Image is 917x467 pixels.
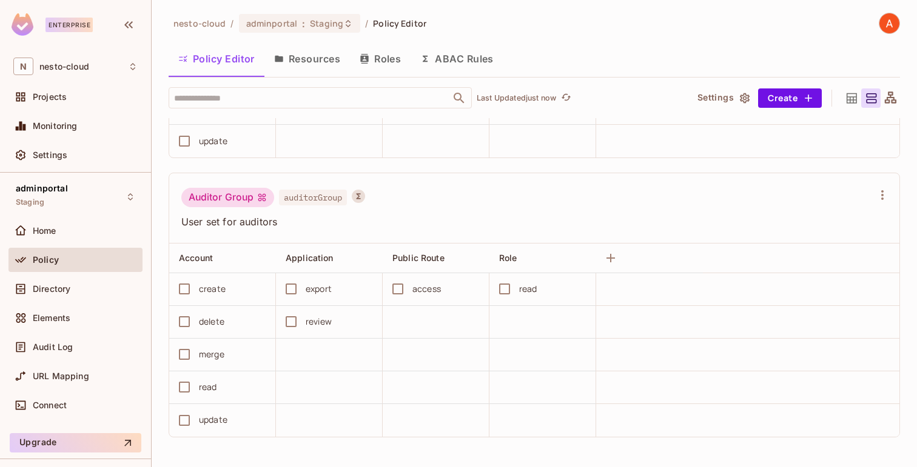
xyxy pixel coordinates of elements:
[556,91,573,105] span: Click to refresh data
[33,313,70,323] span: Elements
[179,253,213,263] span: Account
[181,215,873,228] span: User set for auditors
[33,226,56,236] span: Home
[169,44,264,74] button: Policy Editor
[879,13,899,33] img: Adel Ati
[199,413,227,426] div: update
[16,197,44,207] span: Staging
[758,88,822,108] button: Create
[559,91,573,105] button: refresh
[199,282,226,296] div: create
[499,253,517,263] span: Role
[199,134,227,148] div: update
[33,150,67,160] span: Settings
[246,18,297,29] span: adminportal
[286,253,334,263] span: Application
[33,371,89,381] span: URL Mapping
[173,18,226,29] span: the active workspace
[10,433,141,452] button: Upgrade
[451,90,468,107] button: Open
[230,18,233,29] li: /
[279,190,347,205] span: auditorGroup
[352,190,365,203] button: A User Set is a dynamically conditioned role, grouping users based on real-time criteria.
[33,400,67,410] span: Connect
[33,255,59,265] span: Policy
[16,184,68,193] span: adminportal
[264,44,350,74] button: Resources
[373,18,426,29] span: Policy Editor
[365,18,368,29] li: /
[33,284,70,294] span: Directory
[199,380,217,394] div: read
[181,188,274,207] div: Auditor Group
[392,253,445,263] span: Public Route
[306,315,332,328] div: review
[12,13,33,36] img: SReyMgAAAABJRU5ErkJggg==
[306,282,332,296] div: export
[45,18,93,32] div: Enterprise
[33,342,73,352] span: Audit Log
[13,58,33,75] span: N
[310,18,343,29] span: Staging
[519,282,537,296] div: read
[199,315,224,328] div: delete
[199,348,224,361] div: merge
[350,44,411,74] button: Roles
[39,62,89,71] span: Workspace: nesto-cloud
[561,92,571,104] span: refresh
[693,88,753,108] button: Settings
[412,282,441,296] div: access
[33,121,78,131] span: Monitoring
[477,93,556,103] p: Last Updated just now
[301,19,306,28] span: :
[411,44,503,74] button: ABAC Rules
[33,92,67,102] span: Projects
